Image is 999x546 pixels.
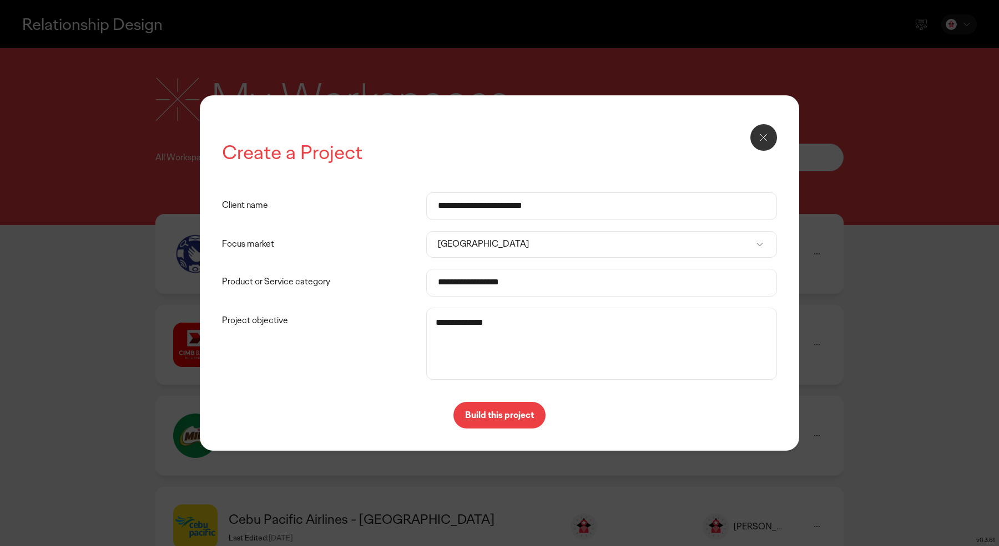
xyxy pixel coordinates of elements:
[222,192,426,219] label: Client name
[222,269,426,295] label: Product or Service category
[438,238,754,250] p: [GEOGRAPHIC_DATA]
[222,140,777,166] h2: Create a Project
[222,231,426,258] label: Focus market
[465,411,534,420] p: Build this project
[453,402,546,428] button: Build this project
[222,308,426,334] label: Project objective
